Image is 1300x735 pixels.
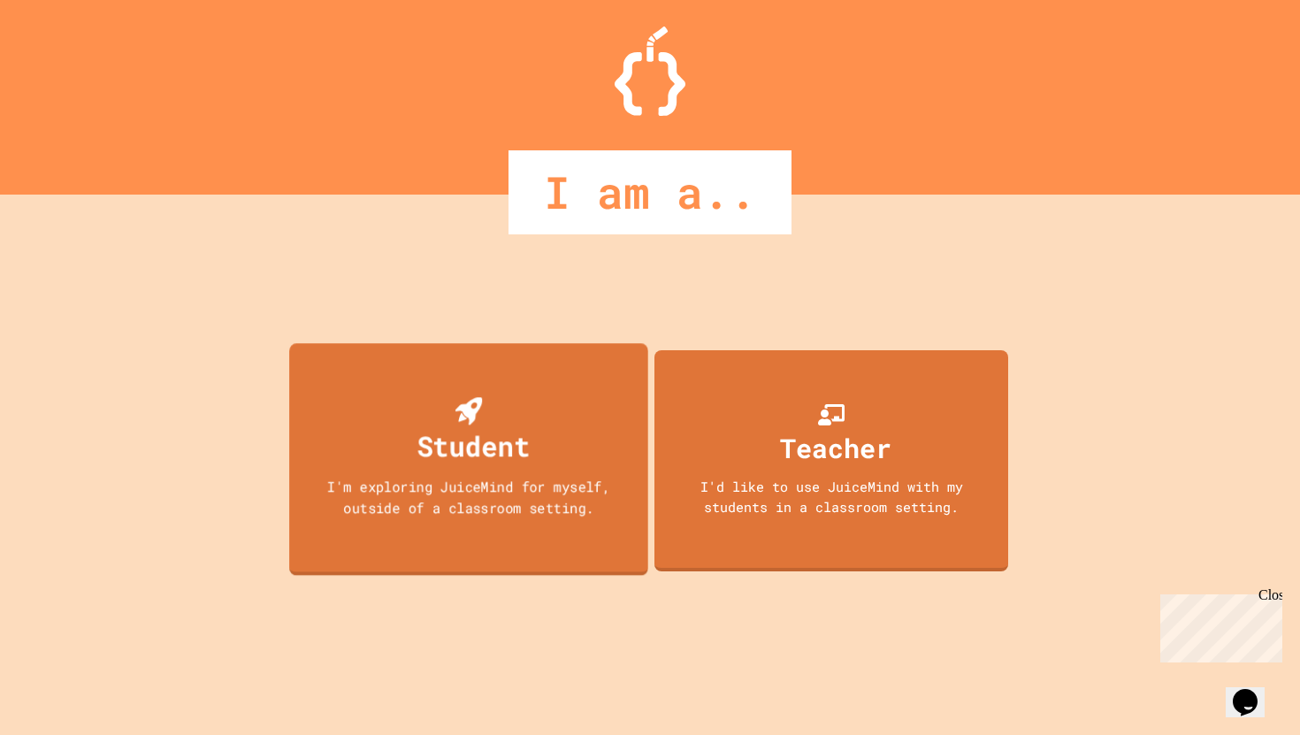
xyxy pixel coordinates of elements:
div: Teacher [780,428,891,468]
iframe: chat widget [1226,664,1282,717]
div: I'd like to use JuiceMind with my students in a classroom setting. [672,477,990,517]
img: Logo.svg [615,27,685,116]
div: I am a.. [509,150,791,234]
iframe: chat widget [1153,587,1282,662]
div: Student [417,425,530,466]
div: I'm exploring JuiceMind for myself, outside of a classroom setting. [307,476,630,517]
div: Chat with us now!Close [7,7,122,112]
